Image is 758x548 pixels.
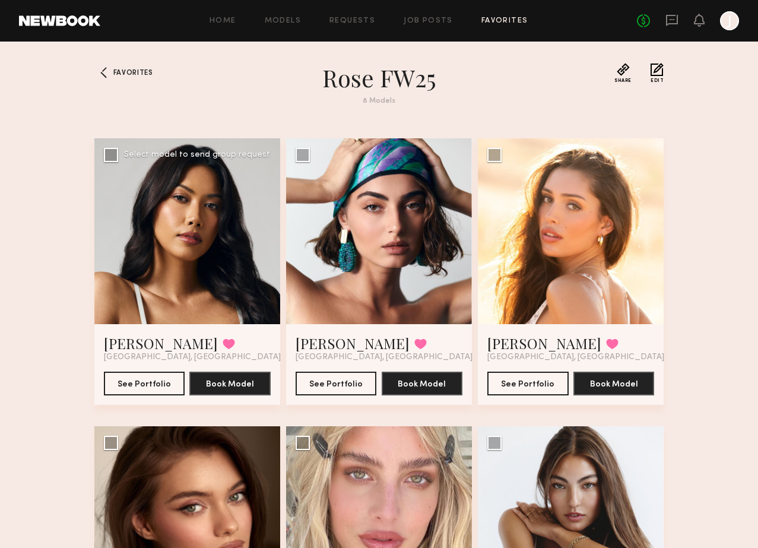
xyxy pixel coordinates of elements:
[382,372,463,395] button: Book Model
[404,17,453,25] a: Job Posts
[329,17,375,25] a: Requests
[104,353,281,362] span: [GEOGRAPHIC_DATA], [GEOGRAPHIC_DATA]
[104,372,185,395] button: See Portfolio
[210,17,236,25] a: Home
[104,334,218,353] a: [PERSON_NAME]
[614,78,632,83] span: Share
[573,372,655,395] button: Book Model
[94,63,113,82] a: Favorites
[487,353,664,362] span: [GEOGRAPHIC_DATA], [GEOGRAPHIC_DATA]
[487,334,601,353] a: [PERSON_NAME]
[296,353,472,362] span: [GEOGRAPHIC_DATA], [GEOGRAPHIC_DATA]
[720,11,739,30] a: J
[296,334,410,353] a: [PERSON_NAME]
[614,63,632,83] button: Share
[113,69,153,77] span: Favorites
[573,378,655,388] a: Book Model
[189,372,271,395] button: Book Model
[651,63,664,83] button: Edit
[296,372,377,395] button: See Portfolio
[651,78,664,83] span: Edit
[265,17,301,25] a: Models
[166,63,593,93] h1: Rose FW25
[124,151,270,159] div: Select model to send group request
[487,372,569,395] button: See Portfolio
[166,97,593,105] div: 8 Models
[189,378,271,388] a: Book Model
[382,378,463,388] a: Book Model
[481,17,528,25] a: Favorites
